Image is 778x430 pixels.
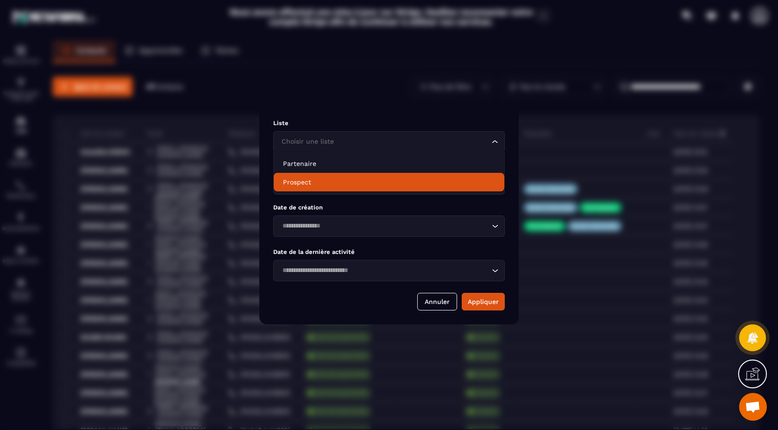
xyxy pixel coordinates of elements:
input: Search for option [279,221,489,231]
p: Date de la dernière activité [273,248,505,255]
p: Partenaire [283,159,495,168]
button: Appliquer [462,293,505,310]
div: Search for option [273,215,505,237]
p: Liste [273,120,505,126]
p: Date de création [273,204,505,211]
a: Ouvrir le chat [739,393,767,421]
p: Prospect [283,177,495,187]
div: Search for option [273,260,505,281]
input: Search for option [279,266,489,276]
input: Search for option [279,137,489,147]
div: Search for option [273,131,505,152]
button: Annuler [417,293,457,310]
